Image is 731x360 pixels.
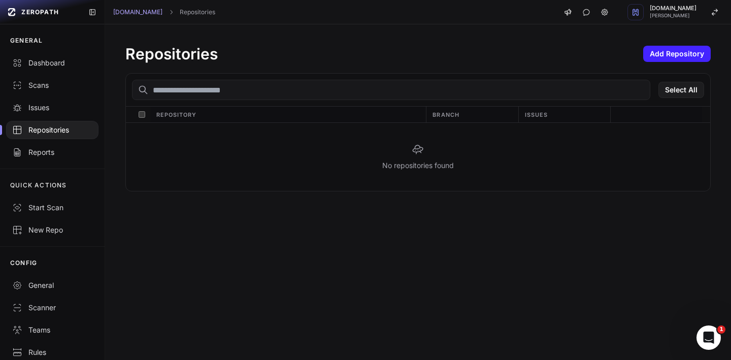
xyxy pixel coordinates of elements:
span: ZEROPATH [21,8,59,16]
div: Dashboard [12,58,92,68]
iframe: Intercom live chat [696,325,721,350]
a: ZEROPATH [4,4,80,20]
p: QUICK ACTIONS [10,181,67,189]
button: Add Repository [643,46,711,62]
nav: breadcrumb [113,8,215,16]
div: Issues [12,103,92,113]
button: Select All [658,82,704,98]
div: Issues [518,107,610,122]
div: Branch [426,107,518,122]
div: Start Scan [12,203,92,213]
span: 1 [717,325,725,334]
div: Scanner [12,303,92,313]
div: Rules [12,347,92,357]
div: Teams [12,325,92,335]
p: GENERAL [10,37,43,45]
span: [DOMAIN_NAME] [650,6,696,11]
div: Reports [12,147,92,157]
div: New Repo [12,225,92,235]
div: Scans [12,80,92,90]
svg: chevron right, [168,9,175,16]
div: Repository [150,107,426,122]
div: General [12,280,92,290]
span: [PERSON_NAME] [650,13,696,18]
p: CONFIG [10,259,37,267]
div: Repositories [12,125,92,135]
div: No repositories found [126,123,710,191]
a: [DOMAIN_NAME] [113,8,162,16]
h1: Repositories [125,45,218,63]
a: Repositories [180,8,215,16]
